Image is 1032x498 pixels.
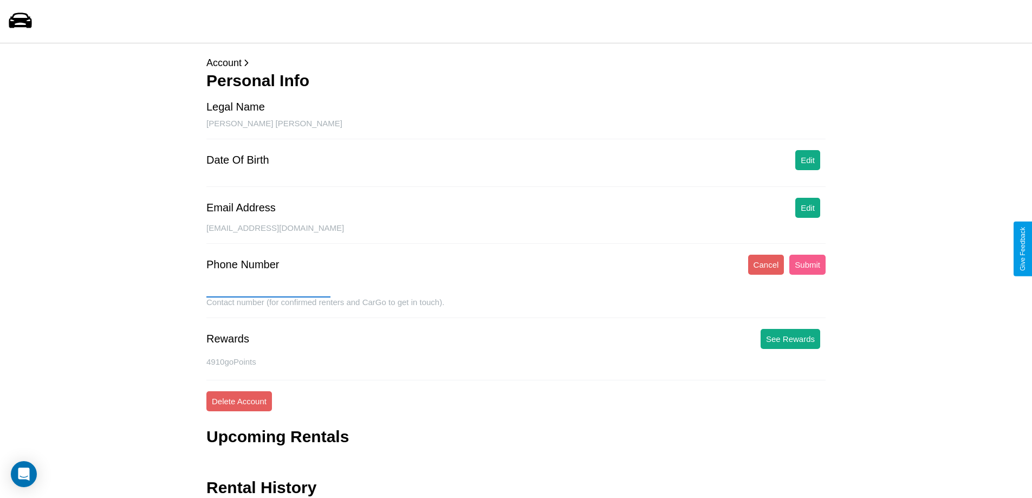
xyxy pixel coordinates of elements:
div: Phone Number [206,258,280,271]
p: 4910 goPoints [206,354,826,369]
button: See Rewards [761,329,820,349]
div: [EMAIL_ADDRESS][DOMAIN_NAME] [206,223,826,244]
p: Account [206,54,826,72]
div: Email Address [206,202,276,214]
div: Give Feedback [1019,227,1027,271]
div: Legal Name [206,101,265,113]
h3: Personal Info [206,72,826,90]
button: Submit [789,255,826,275]
button: Cancel [748,255,784,275]
h3: Upcoming Rentals [206,428,349,446]
button: Edit [795,150,820,170]
div: [PERSON_NAME] [PERSON_NAME] [206,119,826,139]
div: Rewards [206,333,249,345]
div: Open Intercom Messenger [11,461,37,487]
div: Date Of Birth [206,154,269,166]
h3: Rental History [206,478,316,497]
div: Contact number (for confirmed renters and CarGo to get in touch). [206,297,826,318]
button: Edit [795,198,820,218]
button: Delete Account [206,391,272,411]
